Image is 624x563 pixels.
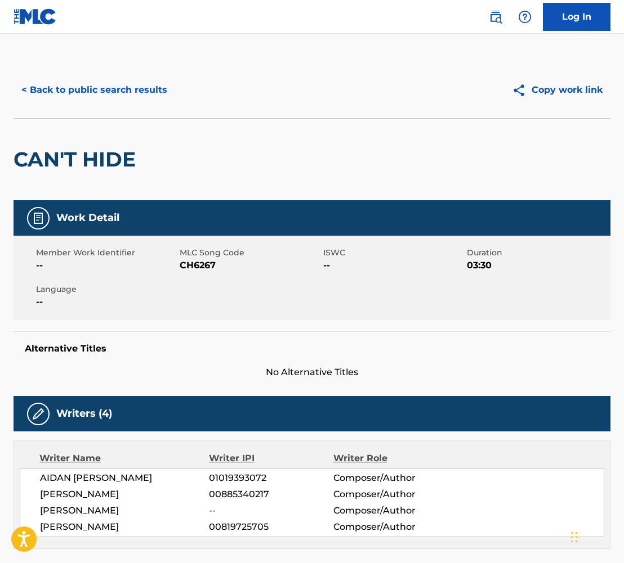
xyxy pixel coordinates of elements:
img: help [518,10,532,24]
span: -- [36,259,177,272]
span: No Alternative Titles [14,366,610,379]
img: Copy work link [512,83,532,97]
div: Writer IPI [209,452,333,465]
span: [PERSON_NAME] [40,488,209,501]
a: Log In [543,3,610,31]
button: Copy work link [504,76,610,104]
span: Member Work Identifier [36,247,177,259]
div: Writer Role [333,452,447,465]
span: MLC Song Code [180,247,320,259]
h2: CAN'T HIDE [14,147,141,172]
h5: Work Detail [56,211,119,224]
button: < Back to public search results [14,76,175,104]
span: 03:30 [467,259,608,272]
span: [PERSON_NAME] [40,520,209,534]
img: MLC Logo [14,8,57,25]
span: Duration [467,247,608,259]
span: -- [36,295,177,309]
img: Work Detail [32,211,45,225]
iframe: Chat Widget [568,509,624,563]
span: -- [323,259,464,272]
span: 00885340217 [209,488,333,501]
div: Drag [571,520,578,554]
span: -- [209,504,333,517]
h5: Writers (4) [56,407,112,420]
span: Composer/Author [333,520,446,534]
span: Composer/Author [333,488,446,501]
div: Help [514,6,536,28]
span: 01019393072 [209,471,333,485]
span: [PERSON_NAME] [40,504,209,517]
span: Composer/Author [333,504,446,517]
span: Composer/Author [333,471,446,485]
span: 00819725705 [209,520,333,534]
span: AIDAN [PERSON_NAME] [40,471,209,485]
a: Public Search [484,6,507,28]
h5: Alternative Titles [25,343,599,354]
img: search [489,10,502,24]
div: Writer Name [39,452,209,465]
span: ISWC [323,247,464,259]
span: Language [36,283,177,295]
img: Writers [32,407,45,421]
span: CH6267 [180,259,320,272]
